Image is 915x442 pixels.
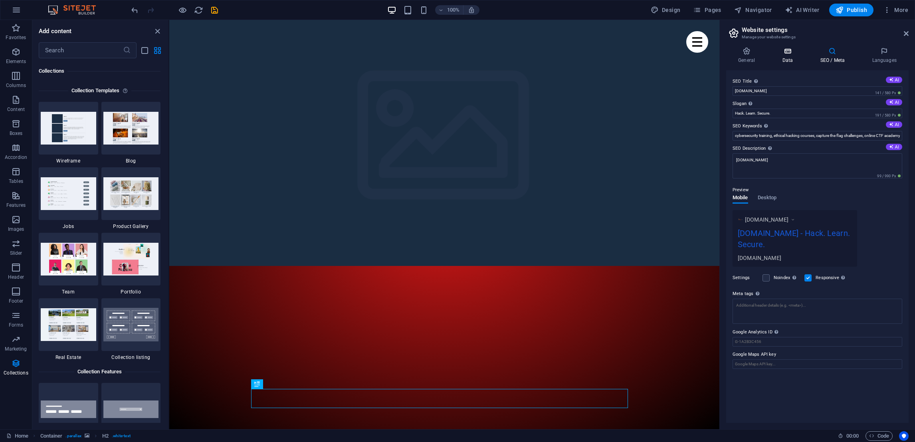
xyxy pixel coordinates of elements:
h4: SEO / Meta [808,47,860,64]
span: Collection listing [101,354,161,361]
button: Pages [690,4,724,16]
span: Desktop [758,193,777,204]
img: product_gallery_extension.jpg [103,177,159,210]
button: list-view [140,46,149,55]
label: SEO Title [733,77,902,86]
button: 100% [435,5,463,15]
button: grid-view [152,46,162,55]
div: Team [39,233,98,295]
img: wireframe_extension.jpg [41,112,96,144]
div: Product Gallery [101,167,161,230]
h6: Add content [39,26,72,36]
span: Navigator [734,6,772,14]
button: AI Writer [782,4,823,16]
i: Reload page [194,6,203,15]
span: Click to select. Double-click to edit [102,431,109,441]
p: Favorites [6,34,26,41]
div: Blog [101,102,161,164]
button: reload [194,5,203,15]
div: Real Estate [39,298,98,361]
span: Blog [101,158,161,164]
span: Wireframe [39,158,98,164]
label: Responsive [816,273,847,283]
span: Jobs [39,223,98,230]
h6: Session time [838,431,859,441]
button: SEO Title [886,77,902,83]
a: Click to cancel selection. Double-click to open Pages [6,431,28,441]
img: team_extension.jpg [41,243,96,275]
div: Collection listing [101,298,161,361]
p: Tables [9,178,23,184]
h4: Data [770,47,808,64]
label: Slogan [733,99,902,109]
p: Collections [4,370,28,376]
img: collections-filter.svg [41,400,96,418]
img: collections-search-bar.svg [103,400,159,418]
i: This element contains a background [85,434,89,438]
label: SEO Description [733,144,902,153]
span: 191 / 580 Px [873,113,902,118]
input: Search [39,42,123,58]
h6: 100% [447,5,460,15]
button: More [880,4,911,16]
span: 99 / 990 Px [875,173,902,179]
button: undo [130,5,139,15]
button: Usercentrics [899,431,909,441]
h3: Manage your website settings [742,34,893,41]
p: Elements [6,58,26,65]
p: Columns [6,82,26,89]
span: 00 00 [846,431,859,441]
button: Slogan [886,99,902,105]
div: Portfolio [101,233,161,295]
span: [DOMAIN_NAME] [745,216,788,224]
span: Click to select. Double-click to edit [40,431,63,441]
span: Code [869,431,889,441]
span: Pages [693,6,721,14]
label: Noindex [774,273,800,283]
div: Design (Ctrl+Alt+Y) [648,4,684,16]
img: blog_extension.jpg [103,112,159,144]
p: Accordion [5,154,27,161]
p: Slider [10,250,22,256]
input: G-1A2B3C456 [733,337,902,347]
button: Navigator [731,4,775,16]
span: Real Estate [39,354,98,361]
div: Jobs [39,167,98,230]
div: Preview [733,195,776,210]
img: real_estate_extension.jpg [41,308,96,341]
span: Design [651,6,681,14]
h4: Languages [860,47,909,64]
p: Header [8,274,24,280]
i: Save (Ctrl+S) [210,6,219,15]
span: : [852,433,853,439]
button: SEO Keywords [886,121,902,128]
input: Google Maps API key... [733,359,902,369]
img: Editor Logo [46,5,106,15]
h6: Collection Features [74,367,125,377]
button: Design [648,4,684,16]
h2: Website settings [742,26,909,34]
button: Click here to leave preview mode and continue editing [178,5,187,15]
p: Images [8,226,24,232]
label: Google Maps API key [733,350,902,359]
p: Forms [9,322,23,328]
div: [DOMAIN_NAME] - Hack. Learn. Secure. [738,227,852,254]
i: On resize automatically adjust zoom level to fit chosen device. [468,6,475,14]
label: Settings [733,273,759,283]
span: . parallax [65,431,81,441]
button: Code [865,431,893,441]
input: Slogan... [733,109,902,118]
label: Meta tags [733,289,902,299]
label: Google Analytics ID [733,327,902,337]
span: . white-text [112,431,131,441]
p: Content [7,106,25,113]
p: Footer [9,298,23,304]
span: Mobile [733,193,748,204]
label: SEO Keywords [733,121,902,131]
h6: Collections [39,66,160,76]
span: Team [39,289,98,295]
button: SEO Description [886,144,902,150]
span: Publish [836,6,867,14]
img: portfolio_extension.jpg [103,243,159,275]
p: Preview [733,185,749,195]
